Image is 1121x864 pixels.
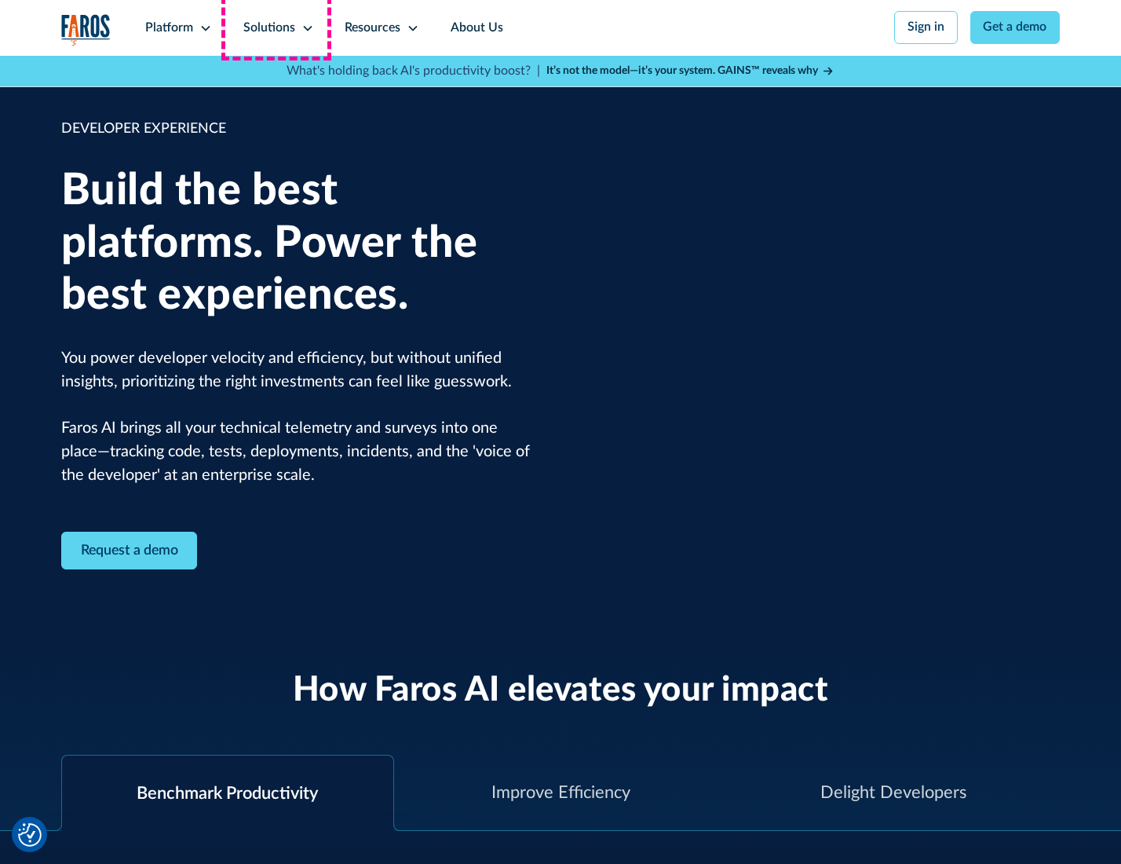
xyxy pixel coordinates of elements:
p: What's holding back AI's productivity boost? | [287,62,540,81]
button: Cookie Settings [18,823,42,847]
a: It’s not the model—it’s your system. GAINS™ reveals why [546,63,835,79]
div: Improve Efficiency [491,780,630,806]
img: Logo of the analytics and reporting company Faros. [61,14,111,46]
strong: It’s not the model—it’s your system. GAINS™ reveals why [546,65,818,76]
div: Delight Developers [820,780,966,806]
a: Get a demo [970,11,1061,44]
div: Solutions [243,19,295,38]
a: home [61,14,111,46]
img: Revisit consent button [18,823,42,847]
div: Resources [345,19,400,38]
a: Contact Modal [61,532,198,570]
p: You power developer velocity and efficiency, but without unified insights, prioritizing the right... [61,347,538,488]
h2: How Faros AI elevates your impact [293,670,829,712]
h1: Build the best platforms. Power the best experiences. [61,165,538,322]
div: Benchmark Productivity [137,781,318,807]
a: Sign in [894,11,958,44]
div: Platform [145,19,193,38]
div: DEVELOPER EXPERIENCE [61,119,538,140]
